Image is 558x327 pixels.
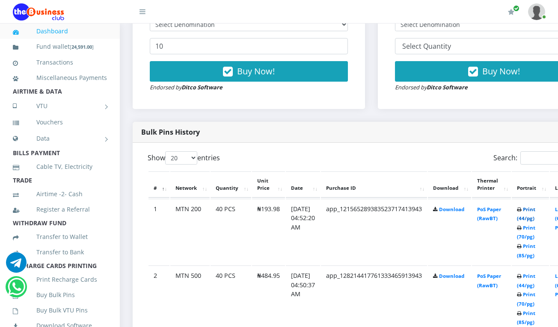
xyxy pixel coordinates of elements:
td: app_121565289383523717413943 [321,199,427,265]
i: Renew/Upgrade Subscription [508,9,514,15]
td: 1 [148,199,169,265]
th: Network: activate to sort column ascending [170,171,210,198]
td: 40 PCS [211,199,251,265]
a: Data [13,128,107,149]
td: [DATE] 04:52:20 AM [286,199,320,265]
th: Thermal Printer: activate to sort column ascending [472,171,511,198]
th: Purchase ID: activate to sort column ascending [321,171,427,198]
select: Showentries [165,151,197,165]
th: Portrait: activate to sort column ascending [512,171,549,198]
a: Vouchers [13,112,107,132]
span: Buy Now! [237,65,275,77]
a: Chat for support [8,283,25,297]
th: Quantity: activate to sort column ascending [211,171,251,198]
td: MTN 200 [170,199,210,265]
a: Print (85/pg) [517,243,535,259]
a: VTU [13,95,107,117]
label: Show entries [148,151,220,165]
th: Unit Price: activate to sort column ascending [252,171,285,198]
b: 24,591.00 [71,44,92,50]
button: Buy Now! [150,61,348,82]
a: Print Recharge Cards [13,270,107,289]
a: Transfer to Bank [13,242,107,262]
a: Dashboard [13,21,107,41]
small: [ ] [70,44,94,50]
a: Download [439,206,464,212]
th: Download: activate to sort column ascending [428,171,471,198]
td: ₦193.98 [252,199,285,265]
a: Airtime -2- Cash [13,184,107,204]
input: Enter Quantity [150,38,348,54]
a: PoS Paper (RawBT) [477,273,501,289]
small: Endorsed by [150,83,223,91]
a: Print (85/pg) [517,310,535,326]
a: Cable TV, Electricity [13,157,107,177]
a: Buy Bulk Pins [13,285,107,305]
a: Chat for support [6,259,27,273]
a: Download [439,273,464,279]
a: Print (44/pg) [517,273,535,289]
a: Buy Bulk VTU Pins [13,300,107,320]
img: User [528,3,545,20]
a: Print (70/pg) [517,291,535,307]
a: Fund wallet[24,591.00] [13,37,107,57]
a: Miscellaneous Payments [13,68,107,88]
a: Print (44/pg) [517,206,535,222]
small: Endorsed by [395,83,468,91]
th: #: activate to sort column descending [148,171,169,198]
a: Print (70/pg) [517,224,535,240]
span: Buy Now! [482,65,520,77]
a: Register a Referral [13,200,107,219]
th: Date: activate to sort column ascending [286,171,320,198]
span: Renew/Upgrade Subscription [513,5,519,12]
a: PoS Paper (RawBT) [477,206,501,222]
strong: Ditco Software [181,83,223,91]
strong: Ditco Software [427,83,468,91]
img: Logo [13,3,64,21]
strong: Bulk Pins History [141,127,200,137]
a: Transfer to Wallet [13,227,107,247]
a: Transactions [13,53,107,72]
